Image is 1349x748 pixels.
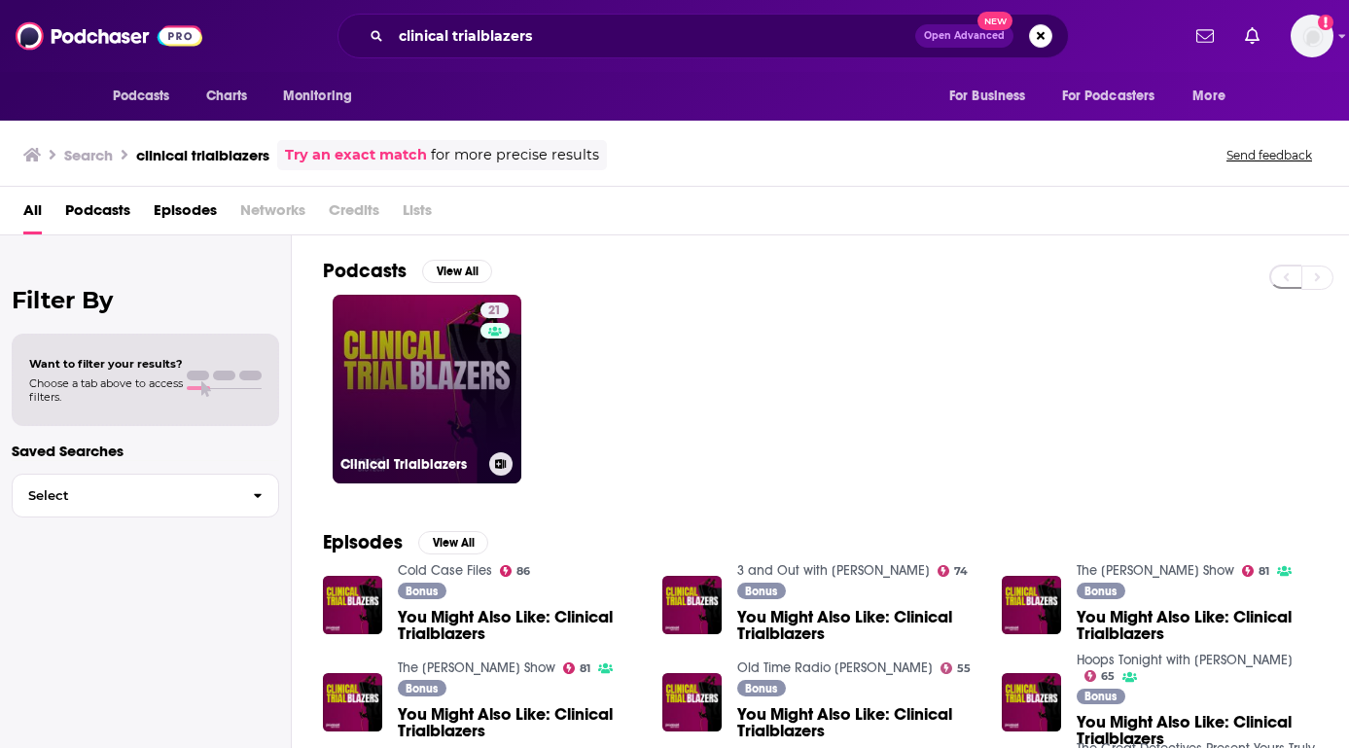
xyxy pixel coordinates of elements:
a: 55 [941,662,972,674]
a: PodcastsView All [323,259,492,283]
button: open menu [1049,78,1184,115]
a: 86 [500,565,531,577]
h2: Filter By [12,286,279,314]
a: Old Time Radio Nero Wolfe [737,659,933,676]
img: User Profile [1291,15,1333,57]
a: 3 and Out with John Middlekauff [737,562,930,579]
span: Want to filter your results? [29,357,183,371]
a: You Might Also Like: Clinical Trialblazers [1077,714,1318,747]
a: Episodes [154,195,217,234]
span: Credits [329,195,379,234]
span: Lists [403,195,432,234]
span: Logged in as wondermedianetwork [1291,15,1333,57]
img: You Might Also Like: Clinical Trialblazers [1002,673,1061,732]
img: You Might Also Like: Clinical Trialblazers [1002,576,1061,635]
span: Monitoring [283,83,352,110]
h2: Episodes [323,530,403,554]
h3: Search [64,146,113,164]
span: Bonus [406,683,438,695]
span: Bonus [1084,586,1117,597]
span: 74 [954,567,968,576]
span: Charts [206,83,248,110]
h2: Podcasts [323,259,407,283]
button: View All [418,531,488,554]
p: Saved Searches [12,442,279,460]
a: 81 [1242,565,1270,577]
img: You Might Also Like: Clinical Trialblazers [662,673,722,732]
button: Select [12,474,279,517]
span: More [1192,83,1225,110]
a: You Might Also Like: Clinical Trialblazers [737,706,978,739]
span: 55 [957,664,971,673]
a: Try an exact match [285,144,427,166]
span: New [977,12,1012,30]
a: 21 [480,303,509,318]
a: 65 [1084,670,1116,682]
span: Networks [240,195,305,234]
button: open menu [1179,78,1250,115]
a: You Might Also Like: Clinical Trialblazers [737,609,978,642]
a: You Might Also Like: Clinical Trialblazers [1077,609,1318,642]
a: You Might Also Like: Clinical Trialblazers [398,706,639,739]
span: Choose a tab above to access filters. [29,376,183,404]
span: Select [13,489,237,502]
a: Cold Case Files [398,562,492,579]
a: Podcasts [65,195,130,234]
button: View All [422,260,492,283]
a: All [23,195,42,234]
button: open menu [269,78,377,115]
img: You Might Also Like: Clinical Trialblazers [323,673,382,732]
a: The Sarah Fraser Show [1077,562,1234,579]
span: 81 [1259,567,1269,576]
span: For Business [949,83,1026,110]
span: 86 [516,567,530,576]
a: 74 [938,565,969,577]
span: 21 [488,302,501,321]
a: The Sarah Fraser Show [398,659,555,676]
span: Podcasts [113,83,170,110]
a: 81 [563,662,591,674]
button: Send feedback [1221,147,1318,163]
img: You Might Also Like: Clinical Trialblazers [323,576,382,635]
span: 81 [580,664,590,673]
div: Search podcasts, credits, & more... [337,14,1069,58]
a: 21Clinical Trialblazers [333,295,521,483]
a: Charts [194,78,260,115]
a: You Might Also Like: Clinical Trialblazers [398,609,639,642]
h3: Clinical Trialblazers [340,456,481,473]
svg: Add a profile image [1318,15,1333,30]
span: for more precise results [431,144,599,166]
input: Search podcasts, credits, & more... [391,20,915,52]
span: Open Advanced [924,31,1005,41]
span: Bonus [745,683,777,695]
img: You Might Also Like: Clinical Trialblazers [662,576,722,635]
span: Bonus [745,586,777,597]
span: Bonus [1084,691,1117,702]
a: Show notifications dropdown [1189,19,1222,53]
span: For Podcasters [1062,83,1155,110]
a: Show notifications dropdown [1237,19,1267,53]
button: open menu [936,78,1050,115]
span: Bonus [406,586,438,597]
a: EpisodesView All [323,530,488,554]
span: 65 [1101,672,1115,681]
button: Show profile menu [1291,15,1333,57]
button: open menu [99,78,195,115]
img: Podchaser - Follow, Share and Rate Podcasts [16,18,202,54]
